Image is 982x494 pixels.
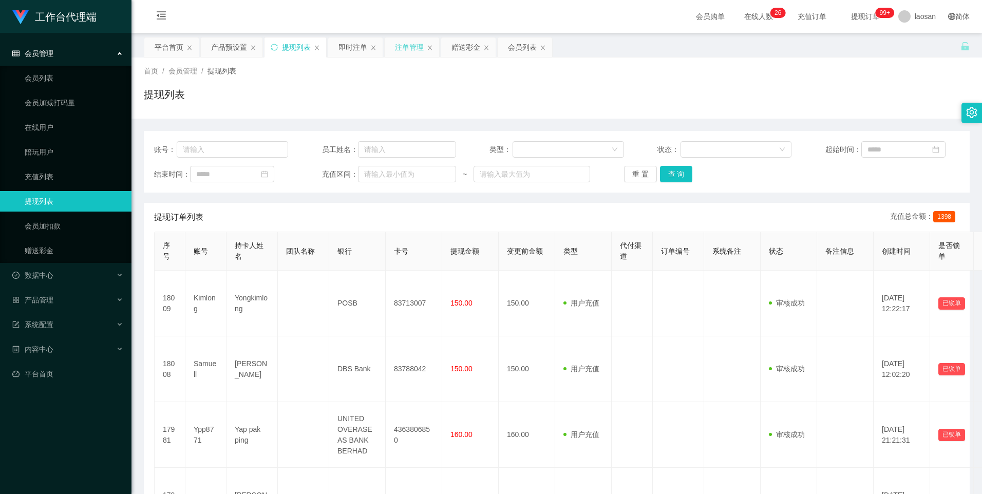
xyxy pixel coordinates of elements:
td: DBS Bank [329,336,386,402]
span: 提现金额 [450,247,479,255]
a: 图标: dashboard平台首页 [12,364,123,384]
span: ~ [456,169,474,180]
span: 备注信息 [825,247,854,255]
td: 18009 [155,271,185,336]
span: 150.00 [450,365,473,373]
i: 图标: close [427,45,433,51]
span: 员工姓名： [322,144,358,155]
span: 系统配置 [12,320,53,329]
span: 变更前金额 [507,247,543,255]
td: 17981 [155,402,185,468]
div: 注单管理 [395,37,424,57]
input: 请输入最小值为 [358,166,456,182]
i: 图标: check-circle-o [12,272,20,279]
td: 150.00 [499,271,555,336]
i: 图标: close [540,45,546,51]
td: [DATE] 12:02:20 [874,336,930,402]
button: 已锁单 [938,429,965,441]
sup: 981 [876,8,894,18]
div: 充值总金额： [890,211,959,223]
span: 在线人数 [739,13,778,20]
i: 图标: calendar [932,146,939,153]
span: 用户充值 [563,430,599,439]
a: 提现列表 [25,191,123,212]
span: 会员管理 [168,67,197,75]
a: 充值列表 [25,166,123,187]
input: 请输入 [177,141,288,158]
a: 陪玩用户 [25,142,123,162]
i: 图标: appstore-o [12,296,20,303]
i: 图标: profile [12,346,20,353]
div: 产品预设置 [211,37,247,57]
span: 1398 [933,211,955,222]
td: Ypp8771 [185,402,226,468]
i: 图标: close [483,45,489,51]
span: 提现订单列表 [154,211,203,223]
p: 6 [778,8,782,18]
span: 账号 [194,247,208,255]
span: 系统备注 [712,247,741,255]
i: 图标: close [250,45,256,51]
sup: 26 [770,8,785,18]
button: 查 询 [660,166,693,182]
input: 请输入 [358,141,456,158]
span: 银行 [337,247,352,255]
button: 已锁单 [938,297,965,310]
td: 150.00 [499,336,555,402]
a: 会员加扣款 [25,216,123,236]
td: 83713007 [386,271,442,336]
a: 会员列表 [25,68,123,88]
button: 重 置 [624,166,657,182]
td: [DATE] 12:22:17 [874,271,930,336]
a: 在线用户 [25,117,123,138]
span: 团队名称 [286,247,315,255]
div: 赠送彩金 [451,37,480,57]
span: 账号： [154,144,177,155]
span: 订单编号 [661,247,690,255]
input: 请输入最大值为 [474,166,590,182]
td: 160.00 [499,402,555,468]
a: 工作台代理端 [12,12,97,21]
img: logo.9652507e.png [12,10,29,25]
i: 图标: close [186,45,193,51]
span: / [162,67,164,75]
i: 图标: close [370,45,376,51]
i: 图标: down [612,146,618,154]
span: 160.00 [450,430,473,439]
h1: 工作台代理端 [35,1,97,33]
span: 提现列表 [207,67,236,75]
span: 充值订单 [792,13,832,20]
td: 83788042 [386,336,442,402]
i: 图标: down [779,146,785,154]
span: 创建时间 [882,247,911,255]
span: 持卡人姓名 [235,241,263,260]
span: 状态： [657,144,681,155]
td: Yap pak ping [226,402,278,468]
td: POSB [329,271,386,336]
h1: 提现列表 [144,87,185,102]
span: 充值区间： [322,169,358,180]
td: Yongkimlong [226,271,278,336]
span: 用户充值 [563,365,599,373]
span: 提现订单 [846,13,885,20]
span: 产品管理 [12,296,53,304]
div: 平台首页 [155,37,183,57]
i: 图标: global [948,13,955,20]
span: 内容中心 [12,345,53,353]
td: Kimlong [185,271,226,336]
td: [PERSON_NAME] [226,336,278,402]
i: 图标: table [12,50,20,57]
span: 审核成功 [769,299,805,307]
span: 代付渠道 [620,241,641,260]
span: 起始时间： [825,144,861,155]
span: 结束时间： [154,169,190,180]
td: [DATE] 21:21:31 [874,402,930,468]
i: 图标: sync [271,44,278,51]
span: 审核成功 [769,365,805,373]
span: 类型： [489,144,513,155]
span: 用户充值 [563,299,599,307]
td: 18008 [155,336,185,402]
span: 卡号 [394,247,408,255]
div: 会员列表 [508,37,537,57]
span: 首页 [144,67,158,75]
